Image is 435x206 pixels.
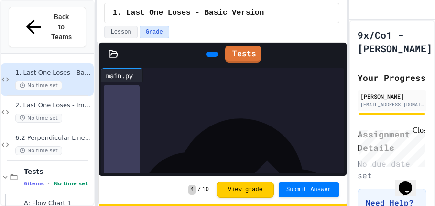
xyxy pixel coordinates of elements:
[4,4,66,61] div: Chat with us now!Close
[279,182,339,197] button: Submit Answer
[286,186,331,194] span: Submit Answer
[15,134,92,142] span: 6.2 Perpendicular Line Equation
[24,167,92,176] span: Tests
[217,182,274,198] button: View grade
[15,146,62,155] span: No time set
[104,26,137,38] button: Lesson
[101,70,138,80] div: main.py
[358,28,432,55] h1: 9x/Co1 - [PERSON_NAME]
[358,158,426,181] div: No due date set
[15,81,62,90] span: No time set
[395,168,425,196] iframe: chat widget
[225,46,261,63] a: Tests
[112,7,264,19] span: 1. Last One Loses - Basic Version
[50,12,73,42] span: Back to Teams
[15,114,62,123] span: No time set
[356,126,425,167] iframe: chat widget
[202,186,209,194] span: 10
[140,26,169,38] button: Grade
[48,180,50,187] span: •
[101,68,143,82] div: main.py
[15,102,92,110] span: 2. Last One Loses - Improved Version
[360,101,424,108] div: [EMAIL_ADDRESS][DOMAIN_NAME]
[9,7,86,47] button: Back to Teams
[54,181,88,187] span: No time set
[188,185,196,195] span: 4
[197,186,201,194] span: /
[358,71,426,84] h2: Your Progress
[360,92,424,101] div: [PERSON_NAME]
[15,69,92,77] span: 1. Last One Loses - Basic Version
[24,181,44,187] span: 6 items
